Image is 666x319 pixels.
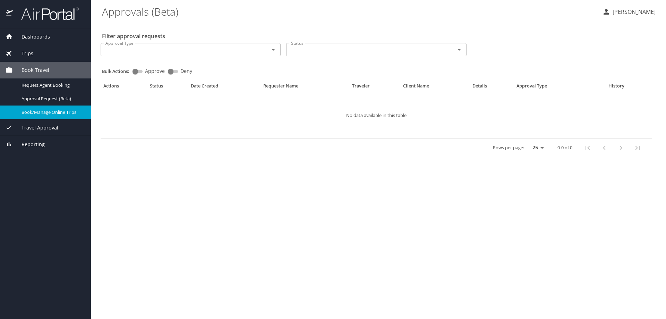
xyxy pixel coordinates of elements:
span: Request Agent Booking [22,82,83,89]
span: Reporting [13,141,45,148]
p: 0-0 of 0 [557,145,572,150]
span: Book/Manage Online Trips [22,109,83,116]
span: Approval Request (Beta) [22,95,83,102]
p: [PERSON_NAME] [610,8,656,16]
th: Status [147,83,188,92]
h1: Approvals (Beta) [102,1,597,22]
table: Approval table [101,83,652,157]
span: Trips [13,50,33,57]
span: Dashboards [13,33,50,41]
span: Deny [180,69,192,74]
th: Requester Name [261,83,350,92]
button: [PERSON_NAME] [599,6,658,18]
th: Date Created [188,83,260,92]
th: Client Name [400,83,470,92]
span: Book Travel [13,66,49,74]
img: icon-airportal.png [6,7,14,20]
p: Rows per page: [493,145,524,150]
button: Open [268,45,278,54]
th: Approval Type [514,83,593,92]
th: Traveler [349,83,400,92]
span: Approve [145,69,165,74]
img: airportal-logo.png [14,7,79,20]
p: No data available in this table [121,113,631,118]
span: Travel Approval [13,124,58,132]
button: Open [454,45,464,54]
h2: Filter approval requests [102,31,165,42]
select: rows per page [527,143,546,153]
p: Bulk Actions: [102,68,135,74]
th: Actions [101,83,147,92]
th: Details [470,83,514,92]
th: History [593,83,640,92]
